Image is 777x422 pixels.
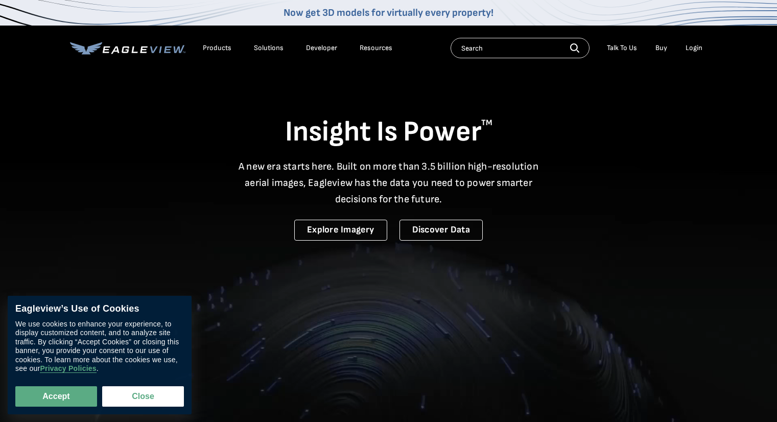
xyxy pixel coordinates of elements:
div: Solutions [254,43,284,53]
div: We use cookies to enhance your experience, to display customized content, and to analyze site tra... [15,320,184,373]
a: Developer [306,43,337,53]
div: Login [686,43,702,53]
a: Discover Data [399,220,483,241]
button: Accept [15,386,97,407]
div: Resources [360,43,392,53]
div: Talk To Us [607,43,637,53]
button: Close [102,386,184,407]
a: Buy [655,43,667,53]
input: Search [451,38,590,58]
h1: Insight Is Power [70,114,708,150]
p: A new era starts here. Built on more than 3.5 billion high-resolution aerial images, Eagleview ha... [232,158,545,207]
a: Now get 3D models for virtually every property! [284,7,493,19]
a: Privacy Policies [40,365,96,373]
div: Products [203,43,231,53]
a: Explore Imagery [294,220,387,241]
sup: TM [481,118,492,128]
div: Eagleview’s Use of Cookies [15,303,184,315]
